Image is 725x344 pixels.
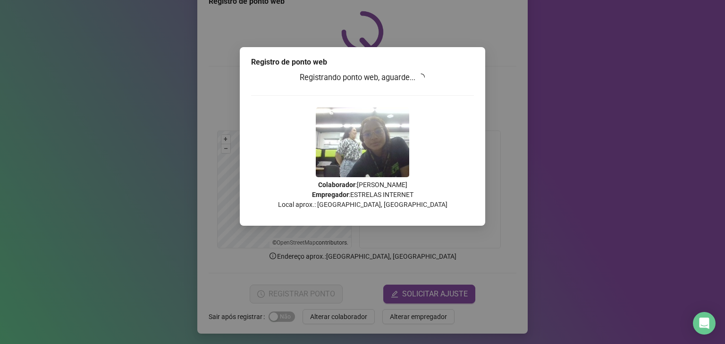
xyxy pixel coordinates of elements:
[251,180,474,210] p: : [PERSON_NAME] : ESTRELAS INTERNET Local aprox.: [GEOGRAPHIC_DATA], [GEOGRAPHIC_DATA]
[316,107,409,177] img: Z
[251,57,474,68] div: Registro de ponto web
[251,72,474,84] h3: Registrando ponto web, aguarde...
[417,74,425,81] span: loading
[312,191,349,198] strong: Empregador
[318,181,355,188] strong: Colaborador
[693,312,716,335] div: Open Intercom Messenger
